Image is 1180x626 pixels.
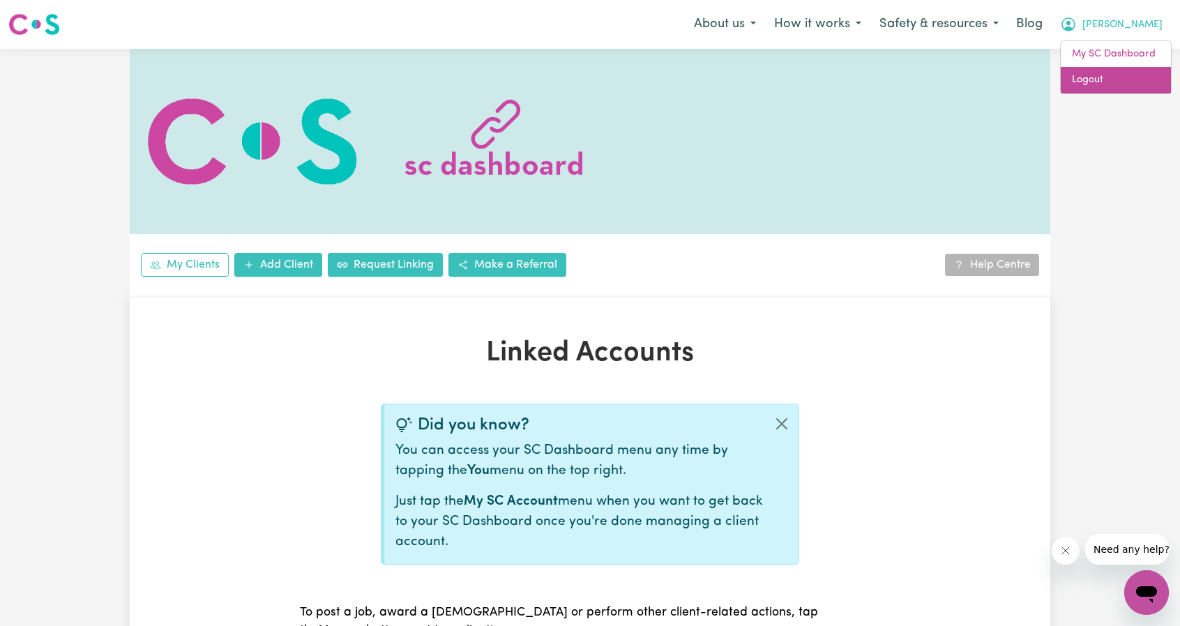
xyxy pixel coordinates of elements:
[1085,534,1169,565] iframe: Message from company
[765,10,870,39] button: How it works
[1008,9,1051,40] a: Blog
[292,337,888,370] h1: Linked Accounts
[464,495,558,508] b: My SC Account
[1060,40,1172,94] div: My Account
[870,10,1008,39] button: Safety & resources
[395,415,765,436] div: Did you know?
[765,404,799,443] button: Close alert
[1061,41,1171,68] a: My SC Dashboard
[685,10,765,39] button: About us
[234,253,322,277] a: Add Client
[448,253,566,277] a: Make a Referral
[328,253,443,277] a: Request Linking
[467,464,490,478] b: You
[1051,10,1172,39] button: My Account
[141,253,229,277] a: My Clients
[1052,537,1080,565] iframe: Close message
[395,441,765,482] p: You can access your SC Dashboard menu any time by tapping the menu on the top right.
[1061,67,1171,93] a: Logout
[1124,570,1169,615] iframe: Button to launch messaging window
[1082,17,1163,33] span: [PERSON_NAME]
[395,492,765,552] p: Just tap the menu when you want to get back to your SC Dashboard once you're done managing a clie...
[8,12,60,37] img: Careseekers logo
[945,254,1039,276] a: Help Centre
[8,10,84,21] span: Need any help?
[8,8,60,40] a: Careseekers logo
